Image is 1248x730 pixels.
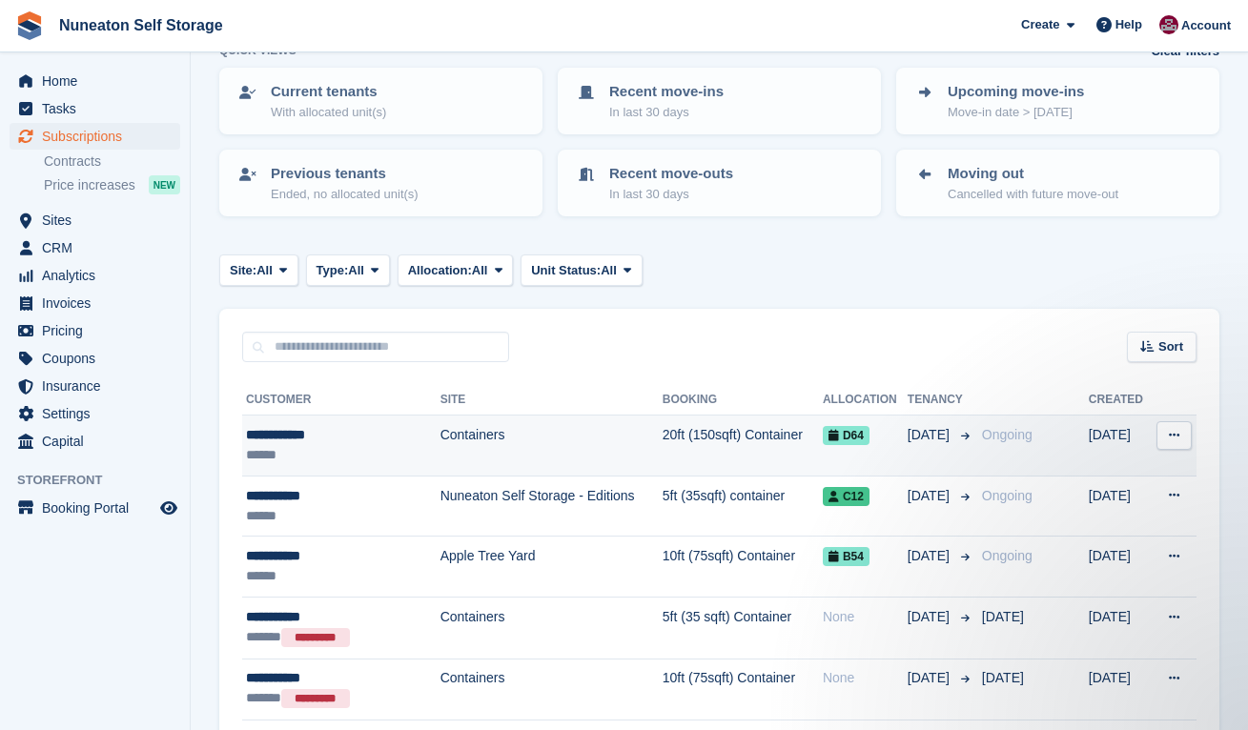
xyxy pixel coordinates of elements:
p: Cancelled with future move-out [948,185,1118,204]
td: Containers [440,597,663,659]
span: Price increases [44,176,135,194]
td: [DATE] [1089,659,1151,720]
td: Nuneaton Self Storage - Editions [440,476,663,537]
td: 10ft (75sqft) Container [663,659,823,720]
button: Unit Status: All [521,254,642,286]
span: Sites [42,207,156,233]
span: [DATE] [908,546,953,566]
th: Created [1089,385,1151,416]
a: menu [10,95,180,122]
th: Tenancy [908,385,974,416]
span: Type: [317,261,349,280]
span: Unit Status: [531,261,601,280]
a: Price increases NEW [44,174,180,195]
a: menu [10,428,180,455]
a: menu [10,262,180,289]
span: Allocation: [408,261,472,280]
a: menu [10,495,180,521]
button: Site: All [219,254,298,286]
span: Settings [42,400,156,427]
span: B54 [823,547,870,566]
a: menu [10,290,180,316]
td: 5ft (35 sqft) Container [663,597,823,659]
a: Preview store [157,497,180,519]
a: menu [10,373,180,399]
a: Previous tenants Ended, no allocated unit(s) [221,152,541,214]
a: menu [10,68,180,94]
th: Booking [663,385,823,416]
a: Current tenants With allocated unit(s) [221,70,541,132]
td: [DATE] [1089,537,1151,598]
span: [DATE] [982,670,1024,685]
p: Ended, no allocated unit(s) [271,185,419,204]
a: menu [10,317,180,344]
a: menu [10,123,180,150]
span: D64 [823,426,870,445]
div: None [823,607,908,627]
span: Ongoing [982,488,1033,503]
td: 5ft (35sqft) container [663,476,823,537]
a: Contracts [44,152,180,171]
td: [DATE] [1089,416,1151,477]
a: Recent move-ins In last 30 days [560,70,879,132]
td: [DATE] [1089,476,1151,537]
span: Storefront [17,471,190,490]
th: Customer [242,385,440,416]
p: Upcoming move-ins [948,81,1084,103]
span: Tasks [42,95,156,122]
span: Insurance [42,373,156,399]
span: [DATE] [908,425,953,445]
p: Recent move-ins [609,81,724,103]
p: Current tenants [271,81,386,103]
span: Analytics [42,262,156,289]
p: In last 30 days [609,103,724,122]
p: With allocated unit(s) [271,103,386,122]
td: 10ft (75sqft) Container [663,537,823,598]
p: Move-in date > [DATE] [948,103,1084,122]
span: C12 [823,487,870,506]
span: Capital [42,428,156,455]
span: Invoices [42,290,156,316]
span: All [472,261,488,280]
div: NEW [149,175,180,194]
span: Subscriptions [42,123,156,150]
span: Pricing [42,317,156,344]
span: CRM [42,234,156,261]
div: None [823,668,908,688]
th: Allocation [823,385,908,416]
span: Site: [230,261,256,280]
a: menu [10,234,180,261]
p: Moving out [948,163,1118,185]
img: stora-icon-8386f47178a22dfd0bd8f6a31ec36ba5ce8667c1dd55bd0f319d3a0aa187defe.svg [15,11,44,40]
td: 20ft (150sqft) Container [663,416,823,477]
span: [DATE] [908,668,953,688]
span: [DATE] [982,609,1024,624]
td: Apple Tree Yard [440,537,663,598]
img: Chris Palmer [1159,15,1178,34]
span: Booking Portal [42,495,156,521]
a: menu [10,400,180,427]
a: Moving out Cancelled with future move-out [898,152,1217,214]
td: Containers [440,416,663,477]
p: Recent move-outs [609,163,733,185]
span: All [601,261,617,280]
a: Upcoming move-ins Move-in date > [DATE] [898,70,1217,132]
span: All [256,261,273,280]
span: Help [1115,15,1142,34]
span: Create [1021,15,1059,34]
span: Ongoing [982,548,1033,563]
button: Type: All [306,254,390,286]
span: [DATE] [908,486,953,506]
th: Site [440,385,663,416]
span: Home [42,68,156,94]
a: menu [10,345,180,372]
p: Previous tenants [271,163,419,185]
span: Account [1181,16,1231,35]
span: All [348,261,364,280]
p: In last 30 days [609,185,733,204]
span: Coupons [42,345,156,372]
a: menu [10,207,180,233]
td: [DATE] [1089,597,1151,659]
span: [DATE] [908,607,953,627]
span: Ongoing [982,427,1033,442]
